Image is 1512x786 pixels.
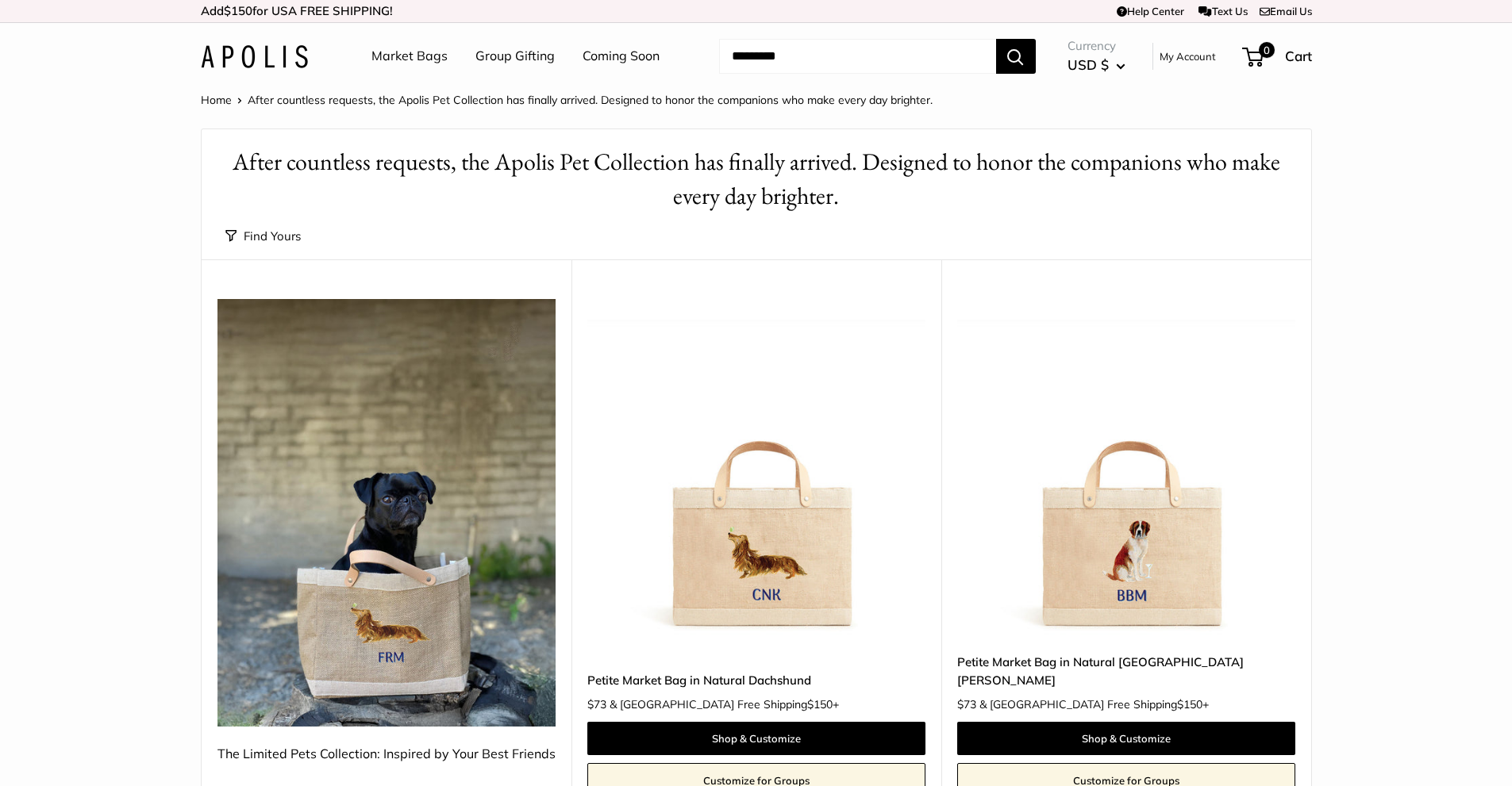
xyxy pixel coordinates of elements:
a: My Account [1160,47,1216,66]
span: & [GEOGRAPHIC_DATA] Free Shipping + [610,699,839,710]
a: Coming Soon [583,44,660,68]
a: Petite Market Bag in Natural St. BernardPetite Market Bag in Natural St. Bernard [957,299,1295,637]
button: Search [996,39,1036,74]
span: $73 [587,697,606,711]
a: Market Bags [371,44,448,68]
a: Home [201,93,232,107]
a: Email Us [1260,5,1312,17]
input: Search... [719,39,996,74]
span: Cart [1285,48,1312,64]
span: Currency [1068,35,1125,57]
img: Petite Market Bag in Natural Dachshund [587,299,925,637]
span: $150 [224,3,252,18]
span: & [GEOGRAPHIC_DATA] Free Shipping + [979,699,1209,710]
div: The Limited Pets Collection: Inspired by Your Best Friends [217,742,556,766]
span: USD $ [1068,56,1109,73]
button: USD $ [1068,52,1125,78]
img: The Limited Pets Collection: Inspired by Your Best Friends [217,299,556,727]
a: 0 Cart [1244,44,1312,69]
a: Petite Market Bag in Natural Dachshund [587,671,925,689]
h1: After countless requests, the Apolis Pet Collection has finally arrived. Designed to honor the co... [225,145,1287,213]
img: Petite Market Bag in Natural St. Bernard [957,299,1295,637]
span: $150 [1177,697,1202,711]
nav: Breadcrumb [201,90,933,110]
a: Petite Market Bag in Natural [GEOGRAPHIC_DATA][PERSON_NAME] [957,653,1295,690]
a: Shop & Customize [587,722,925,755]
a: Help Center [1117,5,1184,17]
a: Group Gifting [475,44,555,68]
a: Text Us [1198,5,1247,17]
span: After countless requests, the Apolis Pet Collection has finally arrived. Designed to honor the co... [248,93,933,107]
a: Petite Market Bag in Natural DachshundPetite Market Bag in Natural Dachshund [587,299,925,637]
img: Apolis [201,45,308,68]
button: Find Yours [225,225,301,247]
span: 0 [1258,42,1274,58]
span: $150 [807,697,833,711]
a: Shop & Customize [957,722,1295,755]
span: $73 [957,697,976,711]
